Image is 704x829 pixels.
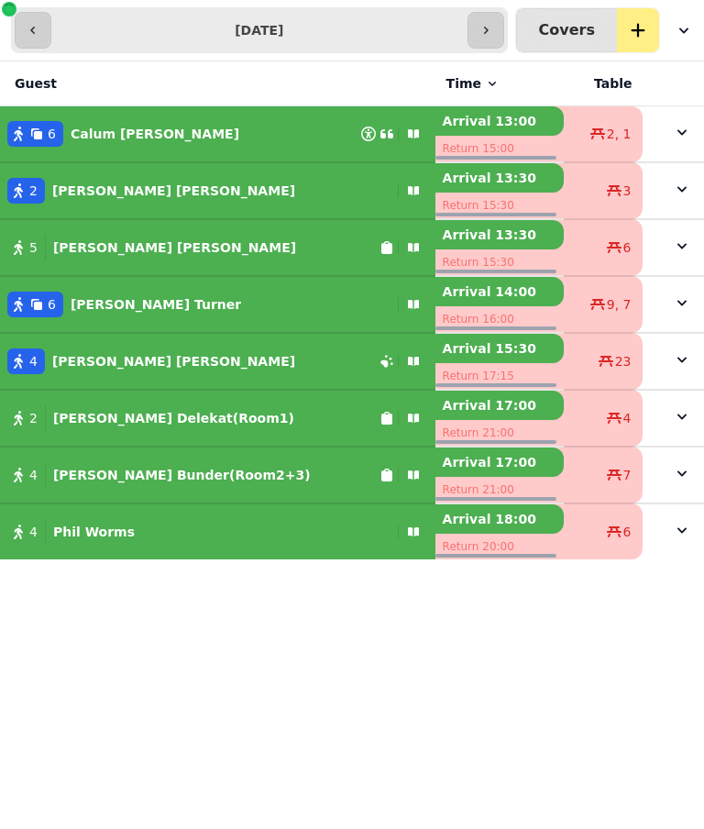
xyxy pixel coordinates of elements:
p: Arrival 14:00 [435,277,564,306]
p: Arrival 13:30 [435,163,564,193]
span: 6 [623,238,632,257]
span: 4 [623,409,632,427]
button: Covers [516,8,617,52]
p: Return 21:00 [435,477,564,503]
p: Return 15:00 [435,136,564,161]
span: 6 [48,125,56,143]
p: Return 17:15 [435,363,564,389]
span: 4 [29,352,38,370]
span: 2 [29,409,38,427]
span: 6 [623,523,632,541]
p: Arrival 18:00 [435,504,564,534]
p: Arrival 13:30 [435,220,564,249]
span: 4 [29,523,38,541]
p: Arrival 17:00 [435,448,564,477]
p: Return 20:00 [435,534,564,559]
th: Table [564,61,643,106]
p: Calum [PERSON_NAME] [71,125,239,143]
p: [PERSON_NAME] [PERSON_NAME] [53,238,296,257]
p: Arrival 13:00 [435,106,564,136]
p: Return 21:00 [435,420,564,446]
p: [PERSON_NAME] Turner [71,295,241,314]
p: Return 15:30 [435,249,564,275]
p: Arrival 15:30 [435,334,564,363]
span: 4 [29,466,38,484]
p: Phil Worms [53,523,135,541]
p: Covers [539,23,595,38]
span: Time [446,74,481,93]
p: Return 15:30 [435,193,564,218]
p: Return 16:00 [435,306,564,332]
p: Arrival 17:00 [435,391,564,420]
span: 7 [623,466,632,484]
p: [PERSON_NAME] [PERSON_NAME] [52,182,295,200]
span: 2, 1 [607,125,632,143]
p: [PERSON_NAME] Delekat(Room1) [53,409,294,427]
p: [PERSON_NAME] [PERSON_NAME] [52,352,295,370]
p: [PERSON_NAME] Bunder(Room2+3) [53,466,311,484]
span: 23 [615,352,632,370]
span: 2 [29,182,38,200]
span: 9, 7 [607,295,632,314]
button: Time [446,74,500,93]
span: 3 [623,182,632,200]
span: 6 [48,295,56,314]
span: 5 [29,238,38,257]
